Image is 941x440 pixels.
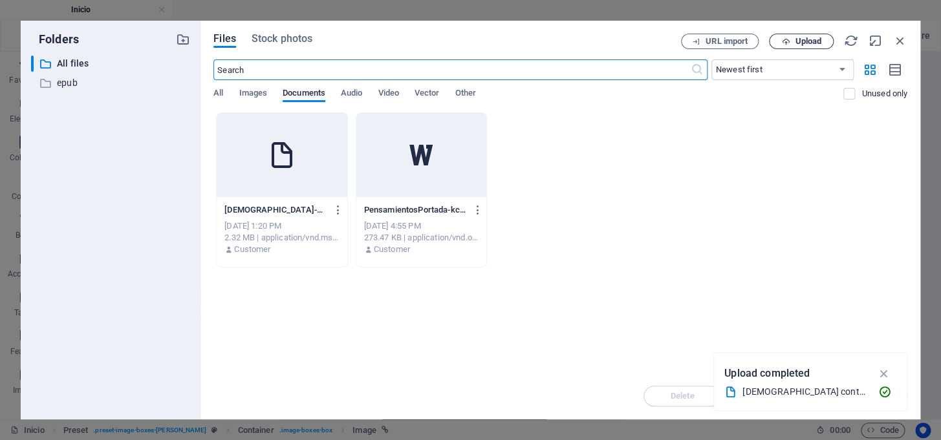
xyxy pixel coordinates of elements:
[364,220,479,232] div: [DATE] 4:55 PM
[31,56,34,72] div: ​
[415,85,440,103] span: Vector
[795,37,821,45] span: Upload
[31,31,79,48] p: Folders
[742,384,868,399] div: [DEMOGRAPHIC_DATA] contada a los adultos - Amazon Hard [DOMAIN_NAME]
[67,275,73,290] button: 6
[176,32,190,47] i: Create new folder
[861,88,907,100] p: Displays only files that are not in use on the website. Files added during this session can still...
[893,34,907,48] i: Close
[224,232,339,244] div: 2.32 MB | application/vnd.ms-office
[224,204,327,216] p: Bibliacontadaalosadultos-AmazonHardCover-b0ORR-Re_s26jewSWwhm9w.pub
[31,75,190,91] div: epub
[869,34,883,48] i: Minimize
[364,204,467,216] p: PensamientosPortada-kcS8hgeX-vK0j4joM9i_Mg.docx
[341,85,362,103] span: Audio
[252,31,312,47] span: Stock photos
[234,244,270,255] p: Customer
[67,244,73,259] button: 4
[724,365,810,382] p: Upload completed
[681,34,759,49] button: URL import
[455,85,475,103] span: Other
[213,85,223,103] span: All
[213,59,690,80] input: Search
[283,85,325,103] span: Documents
[67,197,73,213] button: 1
[378,85,398,103] span: Video
[57,76,166,90] p: epub
[224,220,339,232] div: [DATE] 1:20 PM
[769,34,834,49] button: Upload
[364,232,479,244] div: 273.47 KB | application/vnd.openxmlformats-officedocument.wordprocessingml.document
[67,213,73,228] button: 2
[239,85,267,103] span: Images
[67,228,73,244] button: 3
[57,56,166,71] p: All files
[213,31,236,47] span: Files
[374,244,410,255] p: Customer
[706,37,748,45] span: URL import
[67,259,73,275] button: 5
